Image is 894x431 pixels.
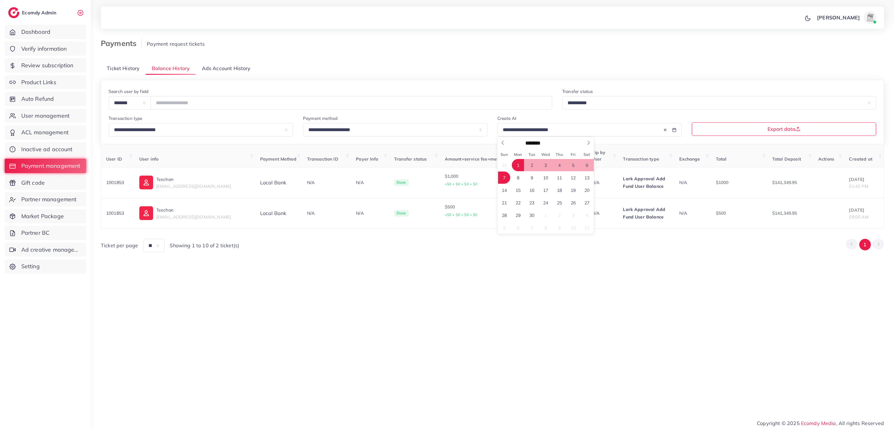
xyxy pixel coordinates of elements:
span: September 22, 2025 [512,197,524,209]
span: Created at [849,156,872,162]
span: September 28, 2025 [498,209,510,221]
span: [EMAIL_ADDRESS][DOMAIN_NAME] [156,214,231,220]
small: +$0 + $0 + $0 + $0 [445,213,478,217]
p: [DATE] [849,176,879,183]
a: Payment management [5,159,86,173]
span: August 31, 2025 [498,159,510,171]
span: Ticket History [107,65,140,72]
a: Partner management [5,192,86,207]
span: October 2, 2025 [553,209,565,221]
span: Fri [566,152,580,156]
span: , All rights Reserved [836,419,884,427]
span: September 1, 2025 [512,159,524,171]
p: 1001853 [106,209,129,217]
label: Transfer status [562,88,593,95]
span: October 7, 2025 [526,222,538,234]
label: Search user by field [109,88,148,95]
span: September 18, 2025 [553,184,565,196]
p: Lark Approval Add Fund User Balance [623,206,669,221]
a: Product Links [5,75,86,90]
span: Inactive ad account [21,145,73,153]
small: +$0 + $0 + $0 + $0 [445,182,478,186]
span: Transaction type [623,156,659,162]
a: Gift code [5,176,86,190]
span: Amount+service fee+method fee+tax+tip [445,156,532,162]
p: [PERSON_NAME] [817,14,860,21]
span: September 24, 2025 [539,197,552,209]
span: September 13, 2025 [581,172,593,184]
p: [DATE] [849,206,879,214]
span: N/A [307,210,315,216]
span: September 17, 2025 [539,184,552,196]
span: Thu [552,152,566,156]
p: $1,000 [445,172,551,188]
span: October 3, 2025 [567,209,579,221]
p: Teechan [156,206,231,214]
span: September 23, 2025 [526,197,538,209]
a: Partner BC [5,226,86,240]
span: Total Deposit [772,156,801,162]
label: Create At [497,115,516,121]
a: logoEcomdy Admin [8,7,58,18]
span: Gift code [21,179,45,187]
span: Dashboard [21,28,50,36]
span: October 8, 2025 [539,222,552,234]
span: Actions [818,156,834,162]
span: October 1, 2025 [539,209,552,221]
span: September 11, 2025 [553,172,565,184]
img: avatar [864,11,876,24]
a: Dashboard [5,25,86,39]
label: Payment method [303,115,337,121]
span: September 6, 2025 [581,159,593,171]
p: N/A [356,179,384,186]
span: Showing 1 to 10 of 2 ticket(s) [170,242,239,249]
span: Payer Info [356,156,378,162]
label: Transaction type [109,115,142,121]
span: October 9, 2025 [553,222,565,234]
p: $141,349.95 [772,179,808,186]
span: User ID [106,156,122,162]
a: [PERSON_NAME]avatar [814,11,879,24]
span: September 19, 2025 [567,184,579,196]
ul: Pagination [846,239,884,250]
span: Sun [497,152,511,156]
span: Sat [580,152,594,156]
p: N/A [592,179,613,186]
span: N/A [307,180,315,185]
p: $141,349.95 [772,209,808,217]
span: September 4, 2025 [553,159,565,171]
a: Inactive ad account [5,142,86,156]
span: Verify information [21,45,67,53]
span: ACL management [21,128,69,136]
span: User info [139,156,158,162]
span: Done [394,179,409,186]
span: Balance History [152,65,190,72]
p: N/A [592,209,613,217]
p: $500 [716,209,762,217]
span: September 16, 2025 [526,184,538,196]
h2: Ecomdy Admin [22,10,58,16]
img: logo [8,7,19,18]
span: N/A [679,210,687,216]
span: September 8, 2025 [512,172,524,184]
span: Copyright © 2025 [757,419,884,427]
span: Setting [21,262,40,270]
div: Local bank [260,179,297,186]
a: Auto Refund [5,92,86,106]
select: Month [525,140,546,147]
span: September 26, 2025 [567,197,579,209]
span: Partner BC [21,229,50,237]
span: Review subscription [21,61,74,69]
span: September 3, 2025 [539,159,552,171]
span: September 12, 2025 [567,172,579,184]
p: 1001853 [106,179,129,186]
p: Teechan [156,176,231,183]
a: Review subscription [5,58,86,73]
span: Wed [539,152,552,156]
span: October 10, 2025 [567,222,579,234]
span: September 14, 2025 [498,184,510,196]
span: Payment management [21,162,80,170]
span: September 15, 2025 [512,184,524,196]
p: $1000 [716,179,762,186]
h3: Payments [101,39,142,48]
